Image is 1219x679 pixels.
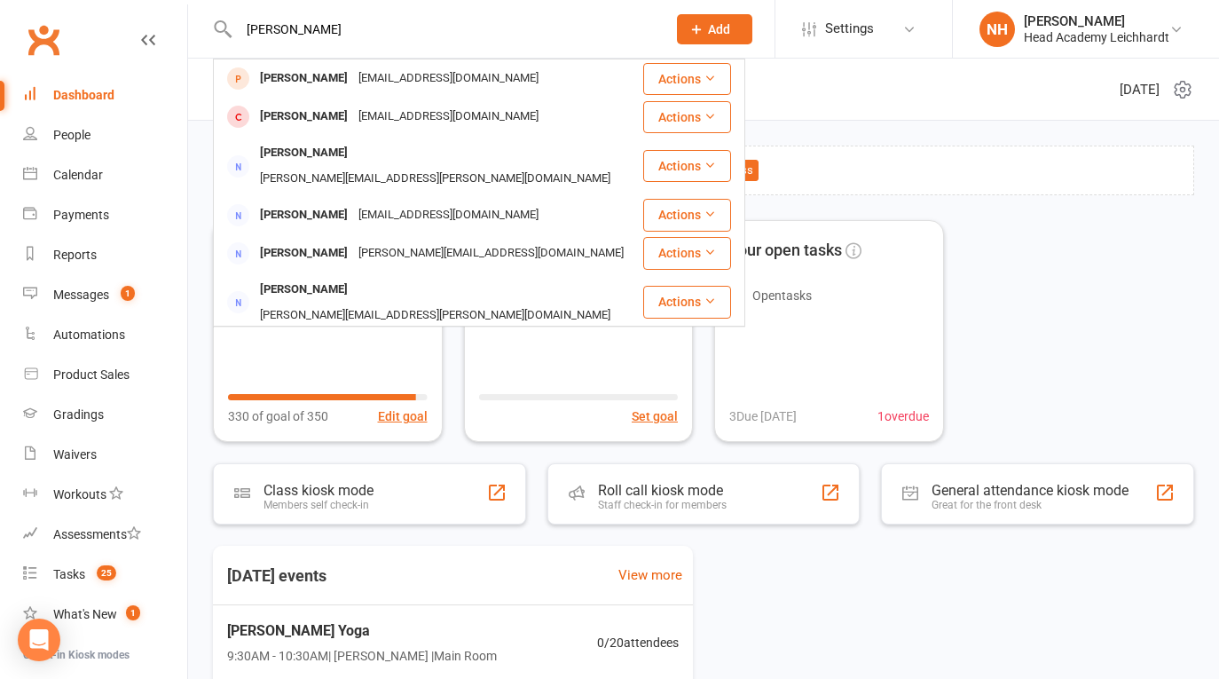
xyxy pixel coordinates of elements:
[21,18,66,62] a: Clubworx
[632,407,678,426] button: Set goal
[23,395,187,435] a: Gradings
[228,407,328,426] span: 330 of goal of 350
[53,208,109,222] div: Payments
[53,248,97,262] div: Reports
[227,620,497,643] span: [PERSON_NAME] Yoga
[255,66,353,91] div: [PERSON_NAME]
[597,633,679,652] span: 0 / 20 attendees
[23,75,187,115] a: Dashboard
[23,315,187,355] a: Automations
[353,202,544,228] div: [EMAIL_ADDRESS][DOMAIN_NAME]
[23,595,187,635] a: What's New1
[643,199,731,231] button: Actions
[598,482,727,499] div: Roll call kiosk mode
[643,286,731,318] button: Actions
[53,567,85,581] div: Tasks
[752,288,812,303] span: Open tasks
[708,22,730,36] span: Add
[53,407,104,422] div: Gradings
[233,17,654,42] input: Search...
[255,202,353,228] div: [PERSON_NAME]
[979,12,1015,47] div: NH
[1024,13,1169,29] div: [PERSON_NAME]
[729,407,797,426] span: 3 Due [DATE]
[255,303,616,328] div: [PERSON_NAME][EMAIL_ADDRESS][PERSON_NAME][DOMAIN_NAME]
[23,115,187,155] a: People
[729,238,842,264] span: Your open tasks
[23,555,187,595] a: Tasks 25
[932,482,1129,499] div: General attendance kiosk mode
[263,482,374,499] div: Class kiosk mode
[825,9,874,49] span: Settings
[23,355,187,395] a: Product Sales
[227,646,497,666] span: 9:30AM - 10:30AM | [PERSON_NAME] | Main Room
[53,367,130,382] div: Product Sales
[23,515,187,555] a: Assessments
[643,63,731,95] button: Actions
[378,407,428,426] button: Edit goal
[23,195,187,235] a: Payments
[53,447,97,462] div: Waivers
[255,140,353,166] div: [PERSON_NAME]
[53,607,117,621] div: What's New
[677,14,752,44] button: Add
[53,487,106,501] div: Workouts
[53,168,103,182] div: Calendar
[877,407,929,426] span: 1 overdue
[353,241,629,266] div: [PERSON_NAME][EMAIL_ADDRESS][DOMAIN_NAME]
[121,286,135,301] span: 1
[53,527,141,541] div: Assessments
[53,288,109,302] div: Messages
[643,101,731,133] button: Actions
[18,619,60,661] div: Open Intercom Messenger
[255,277,353,303] div: [PERSON_NAME]
[353,104,544,130] div: [EMAIL_ADDRESS][DOMAIN_NAME]
[643,150,731,182] button: Actions
[23,155,187,195] a: Calendar
[23,275,187,315] a: Messages 1
[23,475,187,515] a: Workouts
[263,499,374,511] div: Members self check-in
[23,235,187,275] a: Reports
[932,499,1129,511] div: Great for the front desk
[213,560,341,592] h3: [DATE] events
[126,605,140,620] span: 1
[255,166,616,192] div: [PERSON_NAME][EMAIL_ADDRESS][PERSON_NAME][DOMAIN_NAME]
[618,565,682,586] a: View more
[53,88,114,102] div: Dashboard
[23,435,187,475] a: Waivers
[353,66,544,91] div: [EMAIL_ADDRESS][DOMAIN_NAME]
[1120,79,1160,100] span: [DATE]
[53,128,90,142] div: People
[255,241,353,266] div: [PERSON_NAME]
[255,104,353,130] div: [PERSON_NAME]
[598,499,727,511] div: Staff check-in for members
[53,328,125,342] div: Automations
[97,565,116,580] span: 25
[1024,29,1169,45] div: Head Academy Leichhardt
[643,237,731,269] button: Actions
